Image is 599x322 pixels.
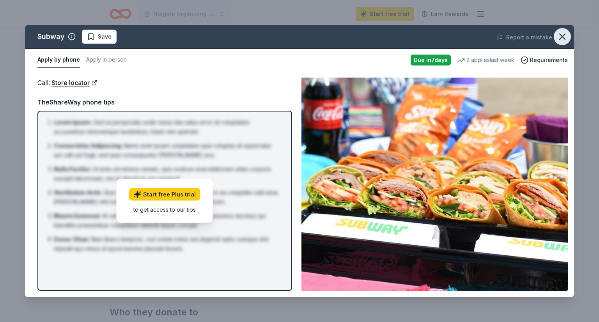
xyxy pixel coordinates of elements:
button: Report a mistake [497,33,552,42]
button: Save [82,30,117,44]
span: Donec Vitae : [54,236,90,242]
a: Store locator [51,78,97,88]
span: Lorem Ipsum : [54,119,92,126]
div: Subway [37,30,65,43]
div: Call : [37,78,292,88]
span: Nulla Facilisi : [54,166,91,172]
li: At vero eos et accusamus et iusto odio dignissimos ducimus qui blanditiis praesentium voluptatum ... [54,211,280,230]
div: TheShareWay phone tips [37,97,292,107]
a: Start free Plus trial [129,188,200,200]
span: Vestibulum Ante : [54,189,102,196]
span: Mauris Euismod : [54,212,101,219]
img: Image for Subway [301,78,568,291]
button: Apply by phone [37,52,80,68]
div: 2 applies last week [457,55,514,65]
li: Nemo enim ipsam voluptatem quia voluptas sit aspernatur aut odit aut fugit, sed quia consequuntur... [54,141,280,160]
li: Quis autem vel eum iure reprehenderit qui in ea voluptate velit esse [PERSON_NAME] nihil molestia... [54,188,280,207]
li: Sed ut perspiciatis unde omnis iste natus error sit voluptatem accusantium doloremque laudantium,... [54,118,280,136]
div: Due in 7 days [411,55,451,65]
div: to get access to our tips [129,205,200,213]
button: Apply in person [86,52,127,68]
li: Ut enim ad minima veniam, quis nostrum exercitationem ullam corporis suscipit laboriosam, nisi ut... [54,165,280,183]
span: Consectetur Adipiscing : [54,142,122,149]
span: Save [98,32,112,41]
li: Nam libero tempore, cum soluta nobis est eligendi optio cumque nihil impedit quo minus id quod ma... [54,235,280,253]
span: Requirements [530,55,568,65]
button: Requirements [521,55,568,65]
